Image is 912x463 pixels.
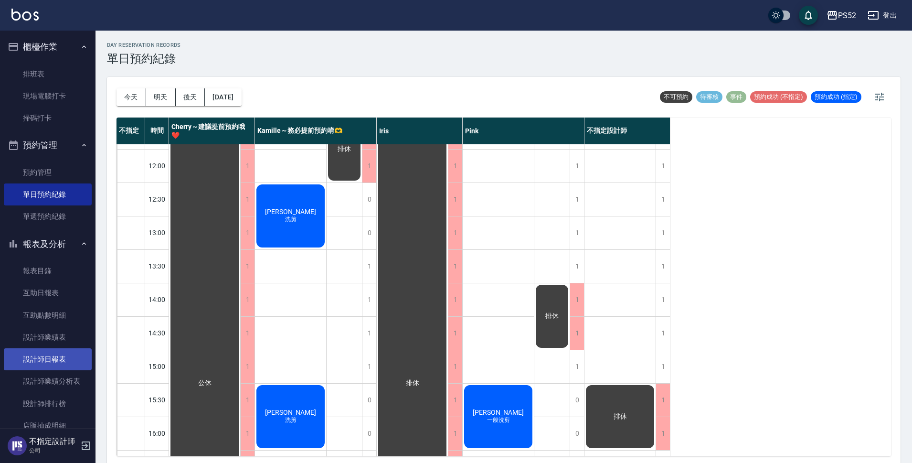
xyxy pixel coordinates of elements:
[471,409,526,416] span: [PERSON_NAME]
[448,250,462,283] div: 1
[240,183,255,216] div: 1
[823,6,860,25] button: PS52
[4,85,92,107] a: 現場電腦打卡
[4,282,92,304] a: 互助日報表
[612,412,629,421] span: 排休
[336,145,353,153] span: 排休
[838,10,856,22] div: PS52
[145,283,169,316] div: 14:00
[362,317,376,350] div: 1
[656,216,670,249] div: 1
[240,417,255,450] div: 1
[4,34,92,59] button: 櫃檯作業
[196,379,213,388] span: 公休
[656,350,670,383] div: 1
[240,283,255,316] div: 1
[811,93,861,101] span: 預約成功 (指定)
[29,446,78,455] p: 公司
[4,107,92,129] a: 掃碼打卡
[448,183,462,216] div: 1
[660,93,692,101] span: 不可預約
[4,415,92,437] a: 店販抽成明細
[283,416,298,424] span: 洗剪
[570,150,584,183] div: 1
[283,215,298,224] span: 洗剪
[404,379,421,388] span: 排休
[145,216,169,249] div: 13:00
[696,93,722,101] span: 待審核
[8,436,27,455] img: Person
[4,183,92,205] a: 單日預約紀錄
[543,312,561,321] span: 排休
[4,63,92,85] a: 排班表
[117,118,145,144] div: 不指定
[4,326,92,348] a: 設計師業績表
[11,9,39,21] img: Logo
[656,283,670,316] div: 1
[169,118,255,144] div: Cherry～建議提前預約哦❤️
[240,216,255,249] div: 1
[255,118,377,144] div: Kamille～務必提前預約唷🫶
[750,93,807,101] span: 預約成功 (不指定)
[117,88,146,106] button: 今天
[4,370,92,392] a: 設計師業績分析表
[145,249,169,283] div: 13:30
[448,350,462,383] div: 1
[145,118,169,144] div: 時間
[145,417,169,450] div: 16:00
[240,384,255,417] div: 1
[584,118,670,144] div: 不指定設計師
[726,93,746,101] span: 事件
[570,417,584,450] div: 0
[145,350,169,383] div: 15:00
[448,150,462,183] div: 1
[362,417,376,450] div: 0
[145,183,169,216] div: 12:30
[4,232,92,257] button: 報表及分析
[146,88,176,106] button: 明天
[240,250,255,283] div: 1
[263,208,318,215] span: [PERSON_NAME]
[448,216,462,249] div: 1
[4,393,92,415] a: 設計師排行榜
[362,216,376,249] div: 0
[176,88,205,106] button: 後天
[107,52,181,65] h3: 單日預約紀錄
[448,317,462,350] div: 1
[570,283,584,316] div: 1
[656,183,670,216] div: 1
[570,350,584,383] div: 1
[145,149,169,183] div: 12:00
[656,250,670,283] div: 1
[4,348,92,370] a: 設計師日報表
[263,409,318,416] span: [PERSON_NAME]
[362,350,376,383] div: 1
[463,118,584,144] div: Pink
[145,316,169,350] div: 14:30
[362,250,376,283] div: 1
[240,150,255,183] div: 1
[656,317,670,350] div: 1
[4,162,92,183] a: 預約管理
[448,283,462,316] div: 1
[145,383,169,417] div: 15:30
[448,384,462,417] div: 1
[656,150,670,183] div: 1
[29,437,78,446] h5: 不指定設計師
[656,384,670,417] div: 1
[362,183,376,216] div: 0
[240,317,255,350] div: 1
[377,118,463,144] div: Iris
[570,384,584,417] div: 0
[107,42,181,48] h2: day Reservation records
[4,205,92,227] a: 單週預約紀錄
[570,250,584,283] div: 1
[362,150,376,183] div: 1
[362,384,376,417] div: 0
[799,6,818,25] button: save
[864,7,901,24] button: 登出
[362,283,376,316] div: 1
[448,417,462,450] div: 1
[570,183,584,216] div: 1
[4,304,92,326] a: 互助點數明細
